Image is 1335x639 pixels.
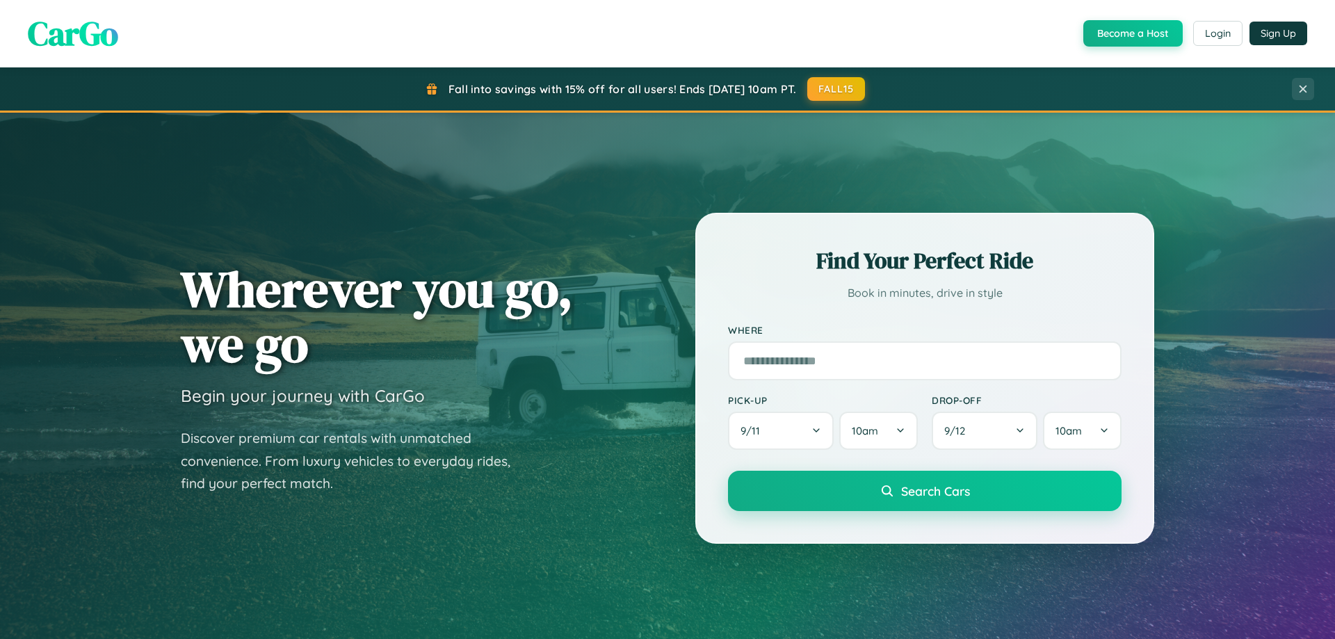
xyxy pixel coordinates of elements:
[728,324,1122,336] label: Where
[728,394,918,406] label: Pick-up
[448,82,797,96] span: Fall into savings with 15% off for all users! Ends [DATE] 10am PT.
[1083,20,1183,47] button: Become a Host
[839,412,918,450] button: 10am
[181,427,528,495] p: Discover premium car rentals with unmatched convenience. From luxury vehicles to everyday rides, ...
[901,483,970,499] span: Search Cars
[181,385,425,406] h3: Begin your journey with CarGo
[28,10,118,56] span: CarGo
[1249,22,1307,45] button: Sign Up
[728,283,1122,303] p: Book in minutes, drive in style
[932,394,1122,406] label: Drop-off
[852,424,878,437] span: 10am
[1043,412,1122,450] button: 10am
[1055,424,1082,437] span: 10am
[728,471,1122,511] button: Search Cars
[807,77,866,101] button: FALL15
[944,424,972,437] span: 9 / 12
[1193,21,1243,46] button: Login
[181,261,573,371] h1: Wherever you go, we go
[741,424,767,437] span: 9 / 11
[932,412,1037,450] button: 9/12
[728,412,834,450] button: 9/11
[728,245,1122,276] h2: Find Your Perfect Ride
